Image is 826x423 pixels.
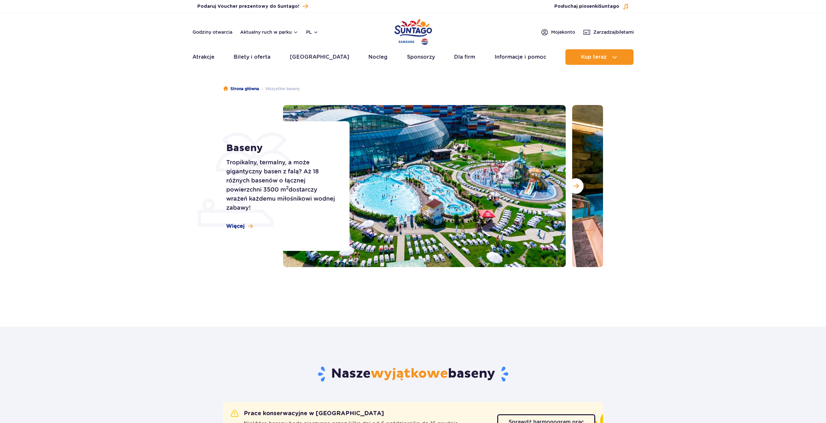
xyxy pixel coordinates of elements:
[234,49,270,65] a: Bilety i oferta
[599,4,619,9] span: Suntago
[583,28,634,36] a: Zarządzajbiletami
[226,158,335,212] p: Tropikalny, termalny, a może gigantyczny basen z falą? Aż 18 różnych basenów o łącznej powierzchn...
[192,49,215,65] a: Atrakcje
[554,3,629,10] button: Posłuchaj piosenkiSuntago
[226,223,253,230] a: Więcej
[231,410,384,417] h2: Prace konserwacyjne w [GEOGRAPHIC_DATA]
[495,49,546,65] a: Informacje i pomoc
[551,29,575,35] span: Moje konto
[371,366,448,382] span: wyjątkowe
[259,86,300,92] li: Wszystkie baseny
[368,49,388,65] a: Nocleg
[454,49,475,65] a: Dla firm
[394,16,432,46] a: Park of Poland
[286,185,289,190] sup: 2
[226,142,335,154] h1: Baseny
[306,29,318,35] button: pl
[240,29,298,35] button: Aktualny ruch w parku
[581,54,607,60] span: Kup teraz
[223,86,259,92] a: Strona główna
[568,178,584,194] button: Następny slajd
[223,366,603,382] h2: Nasze baseny
[554,3,619,10] span: Posłuchaj piosenki
[541,28,575,36] a: Mojekonto
[192,29,232,35] a: Godziny otwarcia
[283,105,566,267] img: Zewnętrzna część Suntago z basenami i zjeżdżalniami, otoczona leżakami i zielenią
[593,29,634,35] span: Zarządzaj biletami
[197,3,299,10] span: Podaruj Voucher prezentowy do Suntago!
[197,2,308,11] a: Podaruj Voucher prezentowy do Suntago!
[407,49,435,65] a: Sponsorzy
[565,49,634,65] button: Kup teraz
[226,223,245,230] span: Więcej
[290,49,349,65] a: [GEOGRAPHIC_DATA]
